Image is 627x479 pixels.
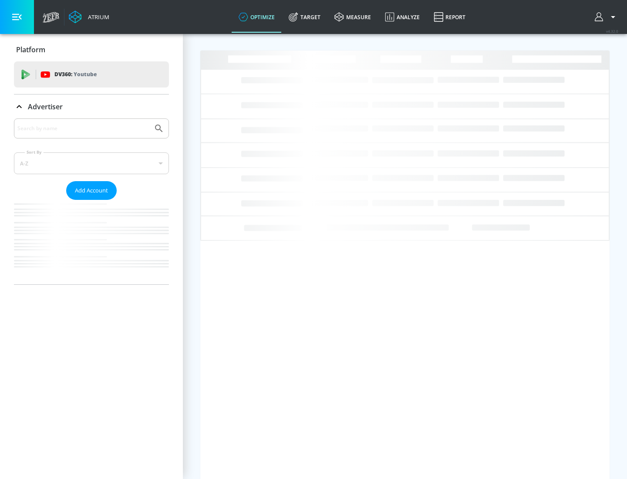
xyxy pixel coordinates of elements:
a: Atrium [69,10,109,24]
a: Analyze [378,1,427,33]
div: Advertiser [14,94,169,119]
a: measure [327,1,378,33]
p: Advertiser [28,102,63,111]
p: DV360: [54,70,97,79]
nav: list of Advertiser [14,200,169,284]
label: Sort By [25,149,44,155]
div: Atrium [84,13,109,21]
a: optimize [232,1,282,33]
div: Advertiser [14,118,169,284]
button: Add Account [66,181,117,200]
div: DV360: Youtube [14,61,169,88]
input: Search by name [17,123,149,134]
a: Target [282,1,327,33]
span: Add Account [75,186,108,196]
div: Platform [14,37,169,62]
p: Platform [16,45,45,54]
p: Youtube [74,70,97,79]
a: Report [427,1,472,33]
div: A-Z [14,152,169,174]
span: v 4.32.0 [606,29,618,34]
